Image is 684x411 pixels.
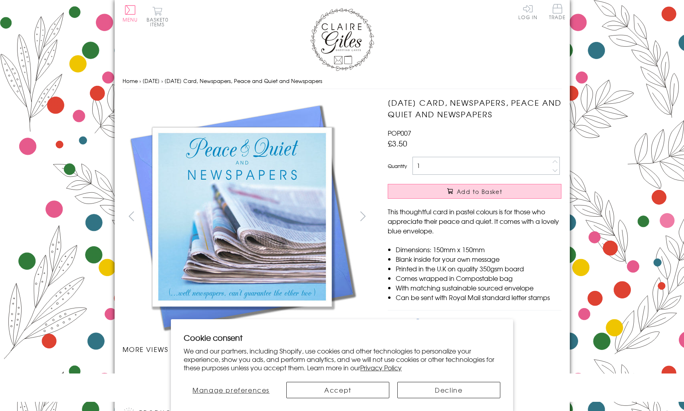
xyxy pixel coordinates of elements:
span: 0 items [150,16,169,28]
span: £3.50 [388,138,407,149]
li: Carousel Page 1 (Current Slide) [123,362,185,379]
img: Claire Giles Greetings Cards [310,8,374,71]
li: Printed in the U.K on quality 350gsm board [396,264,561,273]
h3: More views [123,344,372,354]
span: › [139,77,141,85]
button: Decline [397,382,500,398]
a: Privacy Policy [360,363,402,372]
button: Add to Basket [388,184,561,199]
span: Menu [123,16,138,23]
span: Add to Basket [457,188,502,196]
span: [DATE] Card, Newspapers, Peace and Quiet and Newspapers [165,77,322,85]
button: Manage preferences [184,382,278,398]
h2: Cookie consent [184,332,500,343]
button: prev [123,207,141,225]
a: [DATE] [143,77,160,85]
nav: breadcrumbs [123,73,562,89]
p: This thoughtful card in pastel colours is for those who appreciate their peace and quiet. It come... [388,207,561,235]
li: Can be sent with Royal Mail standard letter stamps [396,292,561,302]
p: We and our partners, including Shopify, use cookies and other technologies to personalize your ex... [184,347,500,371]
li: Blank inside for your own message [396,254,561,264]
img: Father's Day Card, Newspapers, Peace and Quiet and Newspapers [123,97,362,336]
a: Log In [518,4,537,20]
button: Basket0 items [147,6,169,27]
button: next [354,207,372,225]
button: Menu [123,5,138,22]
a: Trade [549,4,566,21]
h1: [DATE] Card, Newspapers, Peace and Quiet and Newspapers [388,97,561,120]
span: Manage preferences [192,385,270,395]
li: With matching sustainable sourced envelope [396,283,561,292]
a: Home [123,77,138,85]
span: Trade [549,4,566,20]
span: › [161,77,163,85]
ul: Carousel Pagination [123,362,372,379]
li: Dimensions: 150mm x 150mm [396,245,561,254]
li: Comes wrapped in Compostable bag [396,273,561,283]
label: Quantity [388,162,407,170]
button: Accept [286,382,389,398]
span: POP007 [388,128,411,138]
